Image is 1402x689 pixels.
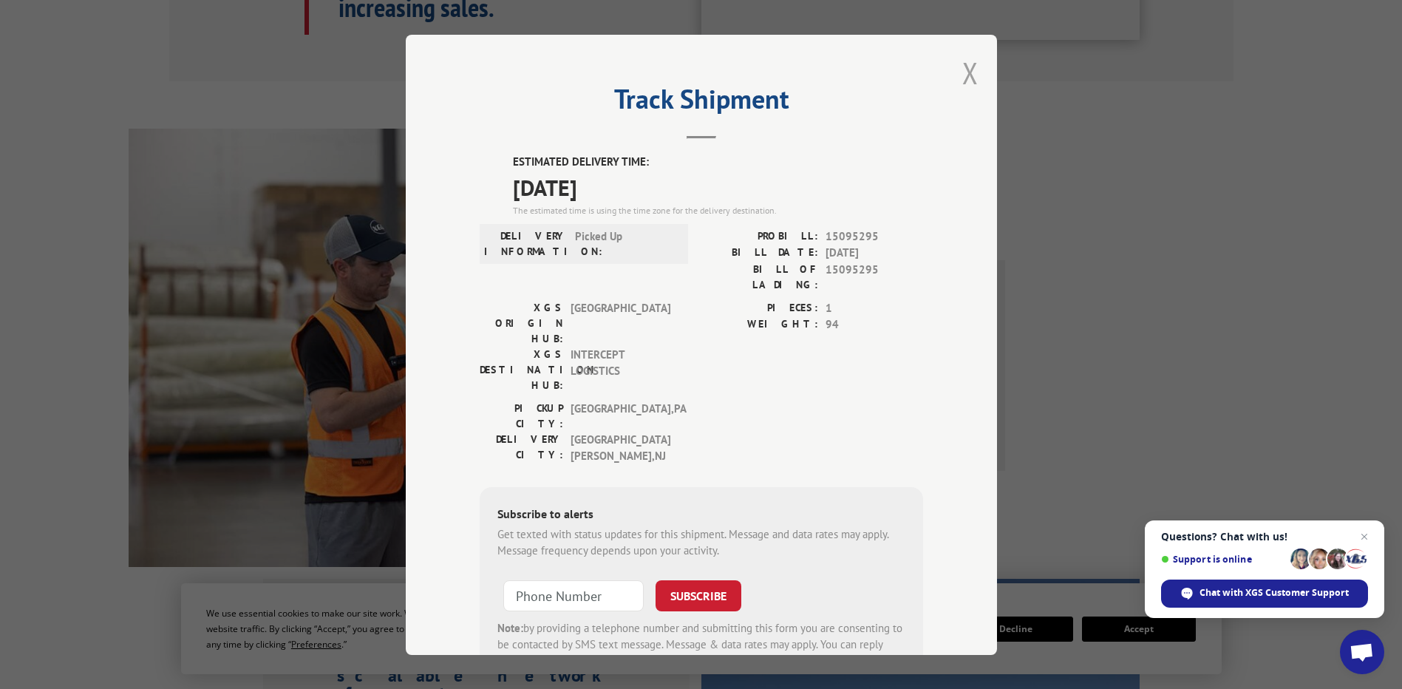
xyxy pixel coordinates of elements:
span: Questions? Chat with us! [1161,531,1368,543]
button: SUBSCRIBE [656,580,741,611]
button: Close modal [962,53,979,92]
span: 94 [826,316,923,333]
label: DELIVERY CITY: [480,431,563,464]
input: Phone Number [503,580,644,611]
div: The estimated time is using the time zone for the delivery destination. [513,203,923,217]
span: Chat with XGS Customer Support [1199,586,1349,600]
label: BILL OF LADING: [701,261,818,292]
h2: Track Shipment [480,89,923,117]
label: DELIVERY INFORMATION: [484,228,568,259]
span: INTERCEPT LOGISTICS [571,346,670,393]
span: [GEOGRAPHIC_DATA] , PA [571,400,670,431]
label: XGS DESTINATION HUB: [480,346,563,393]
span: Picked Up [575,228,675,259]
span: [DATE] [826,245,923,262]
label: PIECES: [701,299,818,316]
span: [GEOGRAPHIC_DATA] [571,299,670,346]
div: by providing a telephone number and submitting this form you are consenting to be contacted by SM... [497,620,905,670]
span: [GEOGRAPHIC_DATA][PERSON_NAME] , NJ [571,431,670,464]
label: XGS ORIGIN HUB: [480,299,563,346]
label: PICKUP CITY: [480,400,563,431]
div: Open chat [1340,630,1384,674]
strong: Note: [497,620,523,634]
span: Close chat [1355,528,1373,546]
label: ESTIMATED DELIVERY TIME: [513,154,923,171]
div: Chat with XGS Customer Support [1161,580,1368,608]
span: 15095295 [826,261,923,292]
span: 15095295 [826,228,923,245]
span: Support is online [1161,554,1285,565]
label: WEIGHT: [701,316,818,333]
span: [DATE] [513,170,923,203]
div: Subscribe to alerts [497,504,905,526]
label: PROBILL: [701,228,818,245]
div: Get texted with status updates for this shipment. Message and data rates may apply. Message frequ... [497,526,905,559]
label: BILL DATE: [701,245,818,262]
span: 1 [826,299,923,316]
